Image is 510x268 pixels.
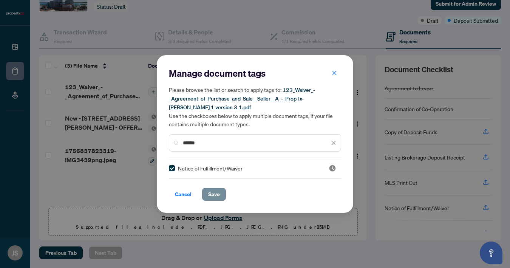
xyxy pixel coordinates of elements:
button: Cancel [169,188,198,201]
span: close [332,70,337,76]
span: Notice of Fulfillment/Waiver [178,164,243,172]
span: Save [208,188,220,200]
button: Save [202,188,226,201]
button: Open asap [480,242,502,264]
img: status [329,164,336,172]
span: Cancel [175,188,192,200]
span: close [331,140,336,146]
h2: Manage document tags [169,67,341,79]
span: Pending Review [329,164,336,172]
h5: Please browse the list or search to apply tags to: Use the checkboxes below to apply multiple doc... [169,85,341,128]
span: 123_Waiver_-_Agreement_of_Purchase_and_Sale__Seller__A_-_PropTx-[PERSON_NAME] 1 version 3 1.pdf [169,87,315,111]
